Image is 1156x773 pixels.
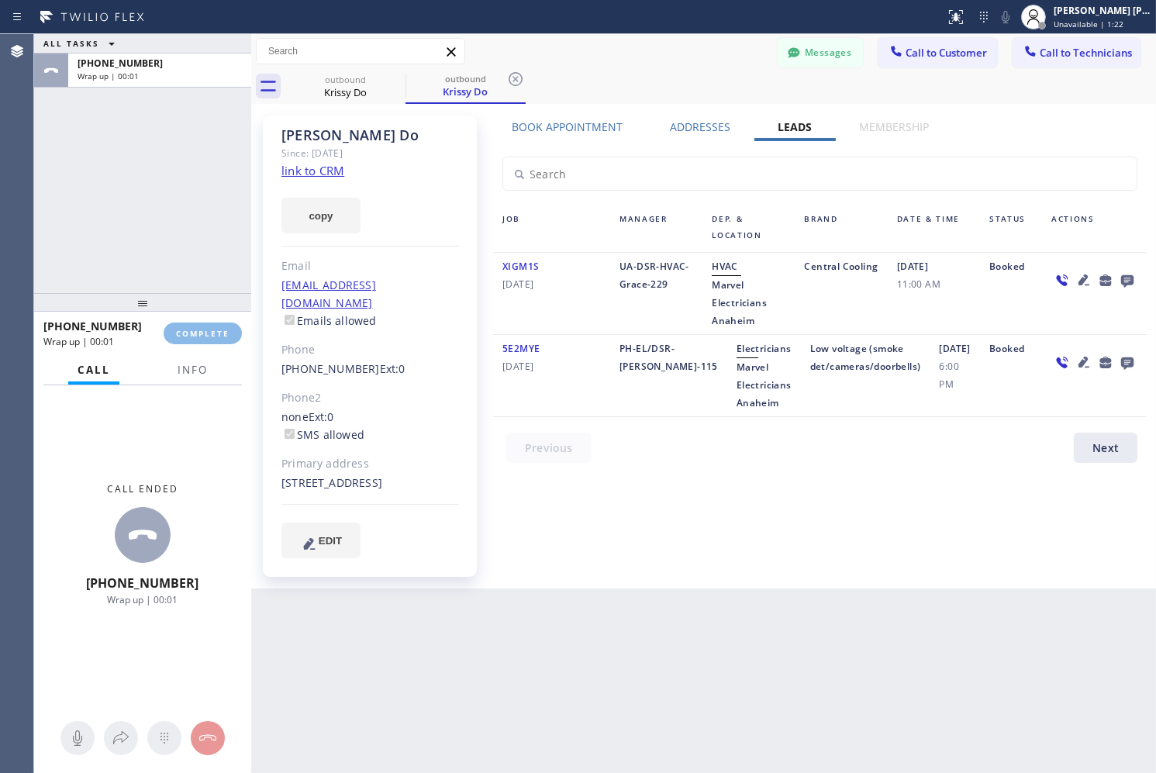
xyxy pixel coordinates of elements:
[281,427,364,442] label: SMS allowed
[610,340,727,412] div: PH-EL/DSR-[PERSON_NAME]-115
[980,257,1042,330] div: Booked
[1054,19,1123,29] span: Unavailable | 1:22
[176,328,229,339] span: COMPLETE
[68,355,119,385] button: Call
[888,211,980,247] div: Date & Time
[512,119,623,134] label: Book Appointment
[60,721,95,755] button: Mute
[287,85,404,99] div: Krissy Do
[281,389,459,407] div: Phone2
[78,57,163,70] span: [PHONE_NUMBER]
[610,211,702,247] div: Manager
[257,39,464,64] input: Search
[43,335,114,348] span: Wrap up | 00:01
[285,429,295,439] input: SMS allowed
[502,260,539,273] span: XIGM1S
[285,315,295,325] input: Emails allowed
[737,361,792,409] span: Marvel Electricians Anaheim
[1040,46,1132,60] span: Call to Technicians
[281,257,459,275] div: Email
[281,126,459,144] div: [PERSON_NAME] Do
[178,363,208,377] span: Info
[930,340,980,412] div: [DATE]
[502,357,601,375] span: [DATE]
[168,355,217,385] button: Info
[191,721,225,755] button: Hang up
[1013,38,1140,67] button: Call to Technicians
[147,721,181,755] button: Open dialpad
[1054,4,1151,17] div: [PERSON_NAME] [PERSON_NAME]
[281,341,459,359] div: Phone
[670,119,730,134] label: Addresses
[287,74,404,85] div: outbound
[407,69,524,102] div: Krissy Do
[281,523,361,558] button: EDIT
[1042,211,1147,247] div: Actions
[108,593,178,606] span: Wrap up | 00:01
[878,38,997,67] button: Call to Customer
[281,313,377,328] label: Emails allowed
[493,211,610,247] div: Job
[778,119,812,134] label: Leads
[43,319,142,333] span: [PHONE_NUMBER]
[87,575,199,592] span: [PHONE_NUMBER]
[281,455,459,473] div: Primary address
[980,340,1042,412] div: Booked
[43,38,99,49] span: ALL TASKS
[319,535,342,547] span: EDIT
[939,357,971,393] span: 6:00 PM
[712,278,767,327] span: Marvel Electricians Anaheim
[281,144,459,162] div: Since: [DATE]
[281,361,380,376] a: [PHONE_NUMBER]
[281,163,344,178] a: link to CRM
[78,71,139,81] span: Wrap up | 00:01
[281,198,361,233] button: copy
[702,211,795,247] div: Dep. & Location
[287,69,404,104] div: Krissy Do
[281,278,376,310] a: [EMAIL_ADDRESS][DOMAIN_NAME]
[281,474,459,492] div: [STREET_ADDRESS]
[778,38,863,67] button: Messages
[78,363,110,377] span: Call
[859,119,929,134] label: Membership
[737,342,792,355] span: Electricians
[380,361,405,376] span: Ext: 0
[712,260,738,273] span: HVAC
[995,6,1016,28] button: Mute
[407,85,524,98] div: Krissy Do
[897,275,971,293] span: 11:00 AM
[502,275,601,293] span: [DATE]
[107,482,178,495] span: Call ended
[309,409,334,424] span: Ext: 0
[34,34,130,53] button: ALL TASKS
[888,257,980,330] div: [DATE]
[104,721,138,755] button: Open directory
[795,257,888,330] div: Central Cooling
[407,73,524,85] div: outbound
[502,342,540,355] span: 5E2MYE
[795,211,888,247] div: Brand
[610,257,702,330] div: UA-DSR-HVAC-Grace-229
[281,409,459,444] div: none
[503,157,1137,190] input: Search
[801,340,930,412] div: Low voltage (smoke det/cameras/doorbells)
[164,323,242,344] button: COMPLETE
[980,211,1042,247] div: Status
[906,46,987,60] span: Call to Customer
